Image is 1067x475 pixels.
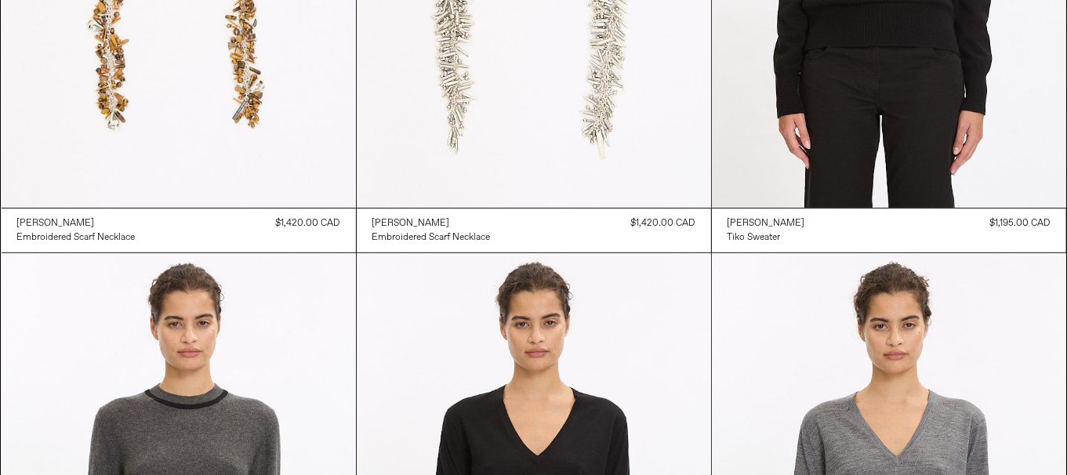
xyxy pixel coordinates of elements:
[728,216,805,230] a: [PERSON_NAME]
[17,217,95,230] div: [PERSON_NAME]
[372,216,491,230] a: [PERSON_NAME]
[372,217,450,230] div: [PERSON_NAME]
[17,216,136,230] a: [PERSON_NAME]
[276,216,340,230] div: $1,420.00 CAD
[728,231,781,245] div: Tiko Sweater
[372,231,491,245] div: Embroidered Scarf Necklace
[990,216,1051,230] div: $1,195.00 CAD
[728,217,805,230] div: [PERSON_NAME]
[372,230,491,245] a: Embroidered Scarf Necklace
[17,231,136,245] div: Embroidered Scarf Necklace
[631,216,695,230] div: $1,420.00 CAD
[17,230,136,245] a: Embroidered Scarf Necklace
[728,230,805,245] a: Tiko Sweater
